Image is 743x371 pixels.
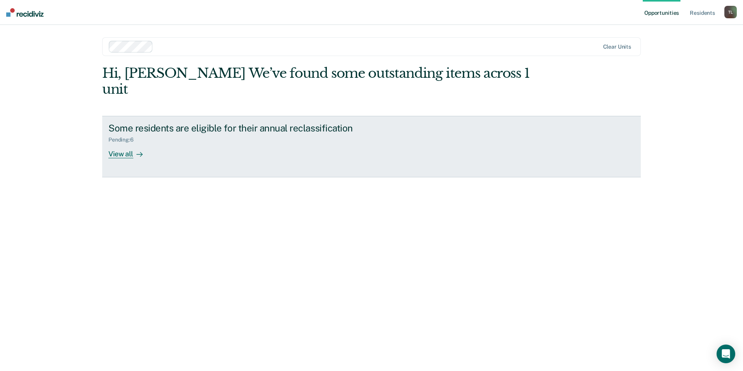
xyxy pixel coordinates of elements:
div: Some residents are eligible for their annual reclassification [108,122,381,134]
button: TL [724,6,737,18]
div: Hi, [PERSON_NAME] We’ve found some outstanding items across 1 unit [102,65,533,97]
a: Some residents are eligible for their annual reclassificationPending:6View all [102,116,641,177]
div: Open Intercom Messenger [717,345,735,363]
div: T L [724,6,737,18]
img: Recidiviz [6,8,44,17]
div: View all [108,143,152,158]
div: Clear units [603,44,631,50]
div: Pending : 6 [108,136,140,143]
